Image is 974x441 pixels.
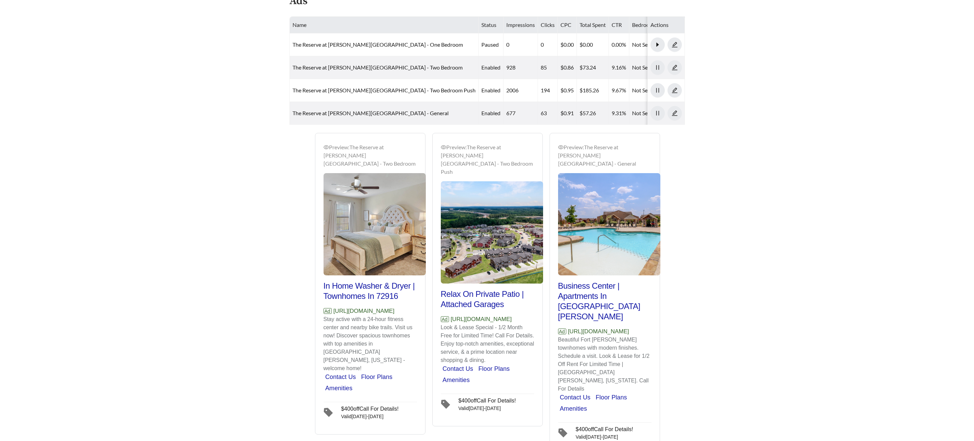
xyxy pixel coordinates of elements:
[629,17,673,33] th: Bedroom Count
[504,17,538,33] th: Impressions
[558,145,564,150] span: eye
[560,394,590,401] a: Contact Us
[441,316,449,322] span: Ad
[668,83,682,97] button: edit
[629,56,673,79] td: Not Set
[538,79,558,102] td: 194
[558,329,566,334] span: Ad
[325,374,356,380] a: Contact Us
[324,308,332,314] span: Ad
[538,33,558,56] td: 0
[668,37,682,52] button: edit
[577,79,609,102] td: $185.26
[576,427,633,432] div: $ 400 off Call For Details!
[629,79,673,102] td: Not Set
[609,56,629,79] td: 9.16%
[538,56,558,79] td: 85
[324,281,417,301] h2: In Home Washer & Dryer | Townhomes In 72916
[341,406,399,411] div: $ 400 off Call For Details!
[504,33,538,56] td: 0
[558,336,651,393] p: Beautiful Fort [PERSON_NAME] townhomes with modern finishes. Schedule a visit. Look & Lease for 1...
[650,83,665,97] button: pause
[459,403,516,411] div: Valid [DATE] - [DATE]
[293,110,449,116] a: The Reserve at [PERSON_NAME][GEOGRAPHIC_DATA] - General
[577,33,609,56] td: $0.00
[668,110,682,116] a: edit
[481,110,500,116] span: enabled
[441,394,534,414] a: $400offCall For Details!Valid[DATE]-[DATE]
[441,323,534,364] p: Look & Lease Special - 1/2 Month Free for Limited Time! Call For Details. Enjoy top-notch ameniti...
[324,143,417,168] div: Preview: The Reserve at [PERSON_NAME][GEOGRAPHIC_DATA] - Two Bedroom
[443,365,473,372] a: Contact Us
[668,64,682,71] a: edit
[558,327,651,336] p: [URL][DOMAIN_NAME]
[558,56,577,79] td: $0.86
[441,145,446,150] span: eye
[324,145,329,150] span: eye
[504,56,538,79] td: 928
[668,41,682,48] a: edit
[341,411,399,419] div: Valid [DATE] - [DATE]
[293,87,476,93] a: The Reserve at [PERSON_NAME][GEOGRAPHIC_DATA] - Two Bedroom Push
[479,17,504,33] th: Status
[577,17,609,33] th: Total Spent
[558,102,577,125] td: $0.91
[441,315,534,324] p: [URL][DOMAIN_NAME]
[538,17,558,33] th: Clicks
[612,21,622,28] span: CTR
[650,60,665,75] button: pause
[560,405,587,412] a: Amenities
[324,402,417,422] a: $400offCall For Details!Valid[DATE]-[DATE]
[668,87,682,93] a: edit
[324,315,417,372] p: Stay active with a 24-hour fitness center and nearby bike trails. Visit us now! Discover spacious...
[629,33,673,56] td: Not Set
[650,37,665,52] button: caret-right
[651,64,664,71] span: pause
[558,79,577,102] td: $0.95
[441,181,543,284] img: Preview_The Reserve at Chaffee Crossing - Two Bedroom Push
[290,17,479,33] th: Name
[459,398,516,403] div: $ 400 off Call For Details!
[504,79,538,102] td: 2006
[651,42,664,48] span: caret-right
[325,385,353,392] a: Amenities
[558,143,651,168] div: Preview: The Reserve at [PERSON_NAME][GEOGRAPHIC_DATA] - General
[538,102,558,125] td: 63
[478,365,510,372] a: Floor Plans
[609,33,629,56] td: 0.00%
[558,173,660,275] img: Preview_The Reserve at Chaffee Crossing - General
[558,281,651,322] h2: Business Center | Apartments In [GEOGRAPHIC_DATA][PERSON_NAME]
[441,395,456,413] span: tag
[651,87,664,93] span: pause
[324,307,417,316] p: [URL][DOMAIN_NAME]
[596,394,627,401] a: Floor Plans
[648,17,685,33] th: Actions
[481,64,500,71] span: enabled
[668,60,682,75] button: edit
[293,41,463,48] a: The Reserve at [PERSON_NAME][GEOGRAPHIC_DATA] - One Bedroom
[481,87,500,93] span: enabled
[293,64,463,71] a: The Reserve at [PERSON_NAME][GEOGRAPHIC_DATA] - Two Bedroom
[668,106,682,120] button: edit
[609,79,629,102] td: 9.67%
[577,56,609,79] td: $73.24
[441,143,534,176] div: Preview: The Reserve at [PERSON_NAME][GEOGRAPHIC_DATA] - Two Bedroom Push
[560,21,571,28] span: CPC
[443,377,470,383] a: Amenities
[361,374,392,380] a: Floor Plans
[441,289,534,309] h2: Relax On Private Patio | Attached Garages
[324,173,426,275] img: Preview_The Reserve at Chaffee Crossing - Two Bedroom
[651,110,664,116] span: pause
[558,33,577,56] td: $0.00
[504,102,538,125] td: 677
[650,106,665,120] button: pause
[577,102,609,125] td: $57.26
[668,42,681,48] span: edit
[324,404,339,421] span: tag
[629,102,673,125] td: Not Set
[481,41,499,48] span: paused
[609,102,629,125] td: 9.31%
